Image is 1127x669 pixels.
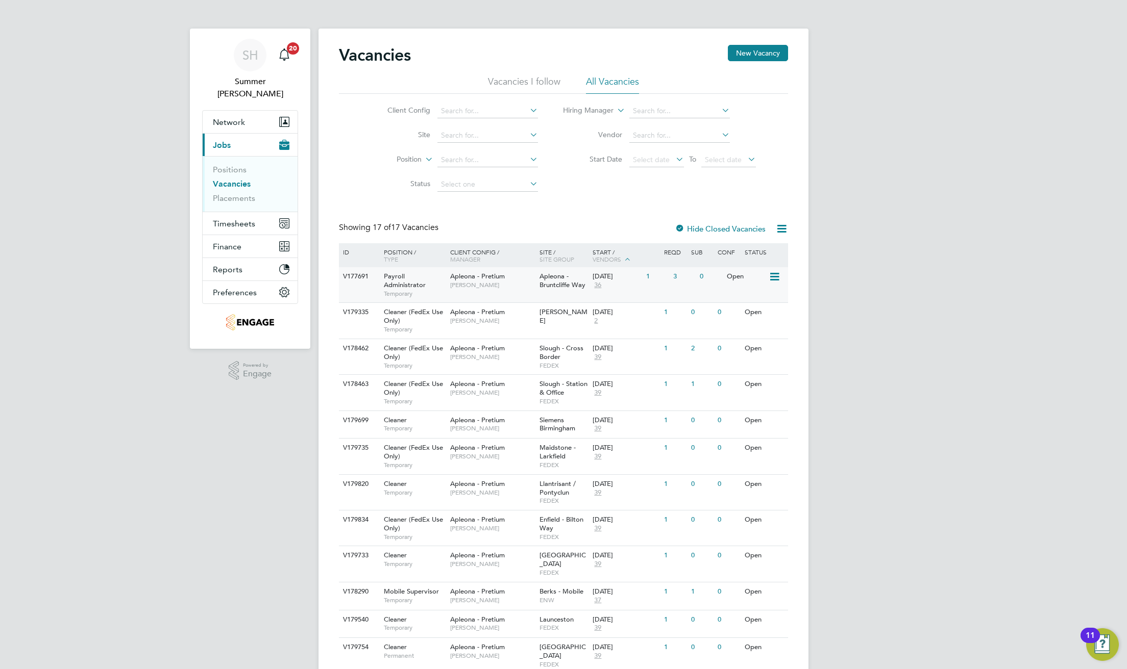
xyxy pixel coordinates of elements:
div: [DATE] [593,516,659,524]
span: Apleona - Pretium [450,307,505,316]
span: Cleaner (FedEx Use Only) [384,379,443,397]
span: 39 [593,424,603,433]
div: V178462 [340,339,376,358]
span: Apleona - Pretium [450,479,505,488]
span: Apleona - Pretium [450,272,505,280]
span: 36 [593,281,603,290]
div: 11 [1086,635,1095,649]
div: [DATE] [593,444,659,452]
span: Apleona - Pretium [450,515,505,524]
span: Temporary [384,596,445,604]
span: [PERSON_NAME] [540,307,587,325]
span: Cleaner [384,479,407,488]
div: Open [742,610,787,629]
span: [PERSON_NAME] [450,560,534,568]
div: 1 [661,439,688,457]
div: 0 [689,610,715,629]
label: Start Date [563,155,622,164]
button: New Vacancy [728,45,788,61]
span: Apleona - Pretium [450,615,505,624]
div: Start / [590,243,661,269]
span: Temporary [384,560,445,568]
span: Engage [243,370,272,378]
div: 1 [661,375,688,394]
div: 2 [689,339,715,358]
div: Open [742,375,787,394]
button: Reports [203,258,298,280]
div: 0 [689,411,715,430]
div: 1 [644,267,670,286]
span: FEDEX [540,461,588,469]
input: Search for... [437,128,538,143]
button: Finance [203,235,298,258]
div: 1 [661,303,688,322]
span: Mobile Supervisor [384,587,439,596]
span: Temporary [384,362,445,370]
div: V179754 [340,638,376,657]
span: Temporary [384,424,445,432]
div: V177691 [340,267,376,286]
span: Cleaner (FedEx Use Only) [384,443,443,460]
div: Conf [715,243,742,261]
span: 39 [593,652,603,660]
div: 0 [715,510,742,529]
div: [DATE] [593,380,659,389]
div: [DATE] [593,643,659,652]
span: 39 [593,389,603,397]
input: Search for... [629,104,730,118]
div: 0 [689,475,715,494]
span: ENW [540,596,588,604]
span: [GEOGRAPHIC_DATA] [540,642,586,660]
span: Reports [213,265,242,274]
span: Apleona - Pretium [450,587,505,596]
span: 39 [593,524,603,533]
span: Llantrisant / Pontyclun [540,479,576,497]
input: Search for... [629,128,730,143]
button: Jobs [203,134,298,156]
div: 0 [715,411,742,430]
span: Slough - Cross Border [540,344,583,361]
span: Siemens Birmingham [540,416,575,433]
div: V179735 [340,439,376,457]
span: FEDEX [540,397,588,405]
div: 0 [715,582,742,601]
div: Client Config / [448,243,537,268]
span: FEDEX [540,533,588,541]
span: Cleaner [384,642,407,651]
span: Payroll Administrator [384,272,426,289]
span: Temporary [384,397,445,405]
div: 1 [661,339,688,358]
div: 0 [715,638,742,657]
span: [PERSON_NAME] [450,281,534,289]
span: 17 Vacancies [373,222,438,233]
label: Status [372,179,430,188]
span: Cleaner [384,551,407,559]
div: Reqd [661,243,688,261]
div: Open [742,439,787,457]
span: FEDEX [540,362,588,370]
span: Apleona - Bruntcliffe Way [540,272,585,289]
div: 1 [661,638,688,657]
span: [PERSON_NAME] [450,424,534,432]
div: 0 [689,303,715,322]
span: [PERSON_NAME] [450,353,534,361]
span: Permanent [384,652,445,660]
div: 0 [689,546,715,565]
div: 0 [715,303,742,322]
span: 39 [593,452,603,461]
div: Open [742,510,787,529]
div: Open [742,582,787,601]
span: Select date [633,155,670,164]
input: Select one [437,177,538,192]
span: Cleaner [384,416,407,424]
span: 39 [593,353,603,362]
span: Manager [450,255,480,263]
a: Positions [213,165,247,174]
span: Apleona - Pretium [450,443,505,452]
span: Apleona - Pretium [450,416,505,424]
div: [DATE] [593,416,659,425]
div: 3 [671,267,697,286]
span: [PERSON_NAME] [450,452,534,460]
div: 0 [715,439,742,457]
span: FEDEX [540,497,588,505]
